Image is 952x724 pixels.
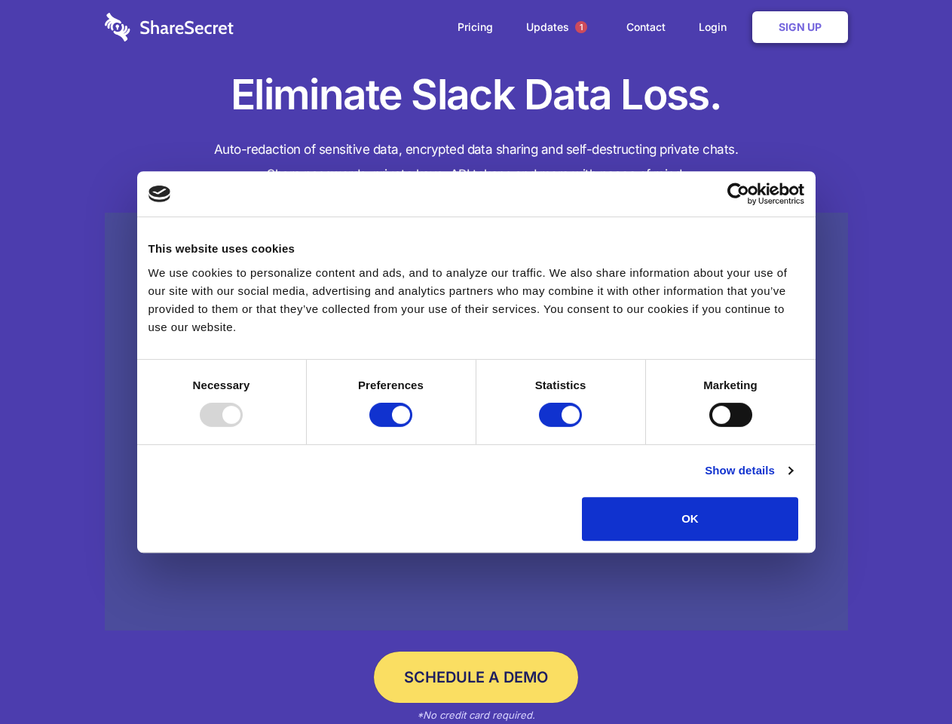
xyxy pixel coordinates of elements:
strong: Marketing [703,379,758,391]
em: *No credit card required. [417,709,535,721]
strong: Statistics [535,379,586,391]
a: Contact [611,4,681,51]
a: Schedule a Demo [374,652,578,703]
button: OK [582,497,798,541]
strong: Necessary [193,379,250,391]
a: Pricing [442,4,508,51]
img: logo [148,186,171,202]
div: We use cookies to personalize content and ads, and to analyze our traffic. We also share informat... [148,264,804,336]
a: Login [684,4,749,51]
img: logo-wordmark-white-trans-d4663122ce5f474addd5e946df7df03e33cb6a1c49d2221995e7729f52c070b2.svg [105,13,234,41]
a: Show details [705,462,792,480]
h1: Eliminate Slack Data Loss. [105,68,848,122]
a: Usercentrics Cookiebot - opens in a new window [672,183,804,205]
a: Sign Up [752,11,848,43]
strong: Preferences [358,379,424,391]
span: 1 [575,21,587,33]
div: This website uses cookies [148,240,804,258]
h4: Auto-redaction of sensitive data, encrypted data sharing and self-destructing private chats. Shar... [105,137,848,187]
a: Wistia video thumbnail [105,213,848,631]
